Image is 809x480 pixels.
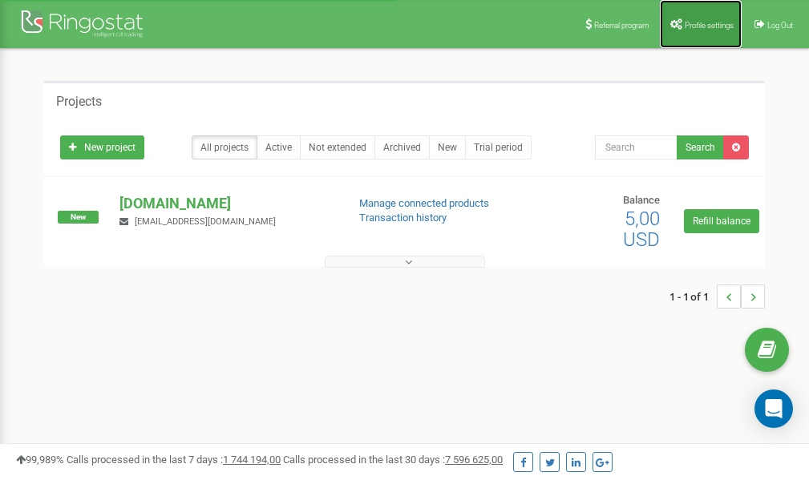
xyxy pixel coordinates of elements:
[767,21,793,30] span: Log Out
[669,284,717,309] span: 1 - 1 of 1
[135,216,276,227] span: [EMAIL_ADDRESS][DOMAIN_NAME]
[300,135,375,159] a: Not extended
[623,194,660,206] span: Balance
[257,135,301,159] a: Active
[60,135,144,159] a: New project
[445,454,503,466] u: 7 596 625,00
[465,135,532,159] a: Trial period
[56,95,102,109] h5: Projects
[677,135,724,159] button: Search
[119,193,333,214] p: [DOMAIN_NAME]
[359,212,447,224] a: Transaction history
[684,209,759,233] a: Refill balance
[223,454,281,466] u: 1 744 194,00
[623,208,660,251] span: 5,00 USD
[283,454,503,466] span: Calls processed in the last 30 days :
[595,135,678,159] input: Search
[594,21,649,30] span: Referral program
[192,135,257,159] a: All projects
[67,454,281,466] span: Calls processed in the last 7 days :
[16,454,64,466] span: 99,989%
[429,135,466,159] a: New
[359,197,489,209] a: Manage connected products
[754,389,793,428] div: Open Intercom Messenger
[374,135,430,159] a: Archived
[685,21,734,30] span: Profile settings
[669,268,765,325] nav: ...
[58,211,99,224] span: New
